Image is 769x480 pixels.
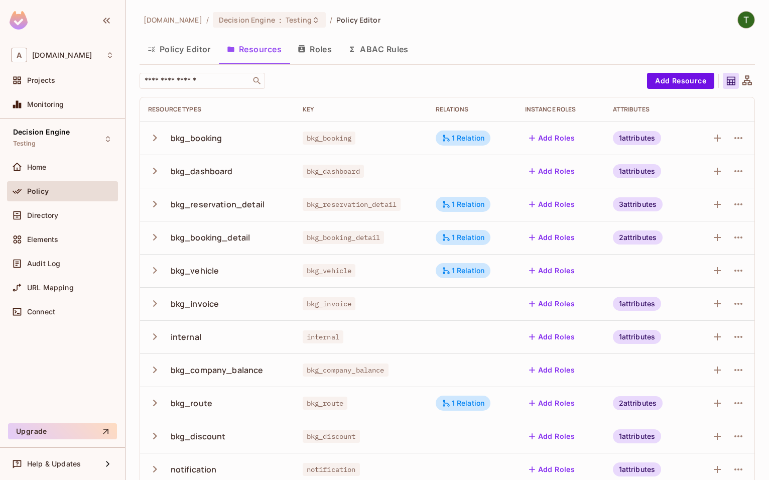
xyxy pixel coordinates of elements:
[303,364,389,377] span: bkg_company_balance
[27,308,55,316] span: Connect
[525,130,579,146] button: Add Roles
[279,16,282,24] span: :
[303,264,356,277] span: bkg_vehicle
[27,100,64,108] span: Monitoring
[525,229,579,246] button: Add Roles
[613,462,662,476] div: 1 attributes
[171,464,217,475] div: notification
[525,329,579,345] button: Add Roles
[171,431,226,442] div: bkg_discount
[171,166,233,177] div: bkg_dashboard
[303,198,401,211] span: bkg_reservation_detail
[8,423,117,439] button: Upgrade
[613,330,662,344] div: 1 attributes
[303,397,347,410] span: bkg_route
[27,163,47,171] span: Home
[442,399,485,408] div: 1 Relation
[303,430,360,443] span: bkg_discount
[525,461,579,477] button: Add Roles
[613,164,662,178] div: 1 attributes
[613,131,662,145] div: 1 attributes
[13,140,36,148] span: Testing
[140,37,219,62] button: Policy Editor
[613,105,685,113] div: Attributes
[442,266,485,275] div: 1 Relation
[525,263,579,279] button: Add Roles
[336,15,380,25] span: Policy Editor
[32,51,92,59] span: Workspace: abclojistik.com
[340,37,417,62] button: ABAC Rules
[286,15,312,25] span: Testing
[303,297,356,310] span: bkg_invoice
[613,396,663,410] div: 2 attributes
[171,232,250,243] div: bkg_booking_detail
[613,429,662,443] div: 1 attributes
[303,330,343,343] span: internal
[436,105,509,113] div: Relations
[525,428,579,444] button: Add Roles
[171,265,219,276] div: bkg_vehicle
[27,260,60,268] span: Audit Log
[303,231,384,244] span: bkg_booking_detail
[206,15,209,25] li: /
[613,230,663,245] div: 2 attributes
[27,235,58,244] span: Elements
[442,134,485,143] div: 1 Relation
[10,11,28,30] img: SReyMgAAAABJRU5ErkJggg==
[171,331,201,342] div: internal
[219,15,275,25] span: Decision Engine
[27,76,55,84] span: Projects
[738,12,754,28] img: Taha ÇEKEN
[27,460,81,468] span: Help & Updates
[27,284,74,292] span: URL Mapping
[219,37,290,62] button: Resources
[27,187,49,195] span: Policy
[27,211,58,219] span: Directory
[171,298,219,309] div: bkg_invoice
[303,463,360,476] span: notification
[613,197,663,211] div: 3 attributes
[303,165,364,178] span: bkg_dashboard
[525,196,579,212] button: Add Roles
[613,297,662,311] div: 1 attributes
[525,163,579,179] button: Add Roles
[144,15,202,25] span: the active workspace
[442,233,485,242] div: 1 Relation
[525,296,579,312] button: Add Roles
[330,15,332,25] li: /
[171,398,212,409] div: bkg_route
[303,105,420,113] div: Key
[171,133,222,144] div: bkg_booking
[442,200,485,209] div: 1 Relation
[148,105,287,113] div: Resource Types
[290,37,340,62] button: Roles
[525,395,579,411] button: Add Roles
[171,199,265,210] div: bkg_reservation_detail
[303,132,356,145] span: bkg_booking
[13,128,70,136] span: Decision Engine
[171,365,264,376] div: bkg_company_balance
[647,73,714,89] button: Add Resource
[525,362,579,378] button: Add Roles
[11,48,27,62] span: A
[525,105,597,113] div: Instance roles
